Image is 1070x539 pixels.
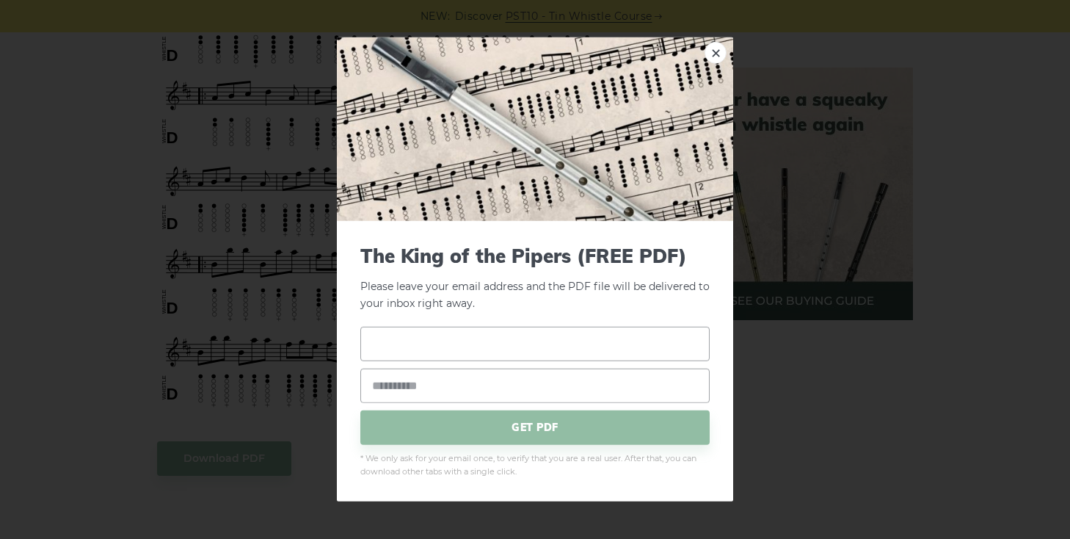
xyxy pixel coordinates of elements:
a: × [705,42,727,64]
span: The King of the Pipers (FREE PDF) [360,245,710,267]
img: Tin Whistle Tab Preview [337,37,733,221]
span: GET PDF [360,410,710,444]
span: * We only ask for your email once, to verify that you are a real user. After that, you can downlo... [360,452,710,478]
p: Please leave your email address and the PDF file will be delivered to your inbox right away. [360,245,710,312]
